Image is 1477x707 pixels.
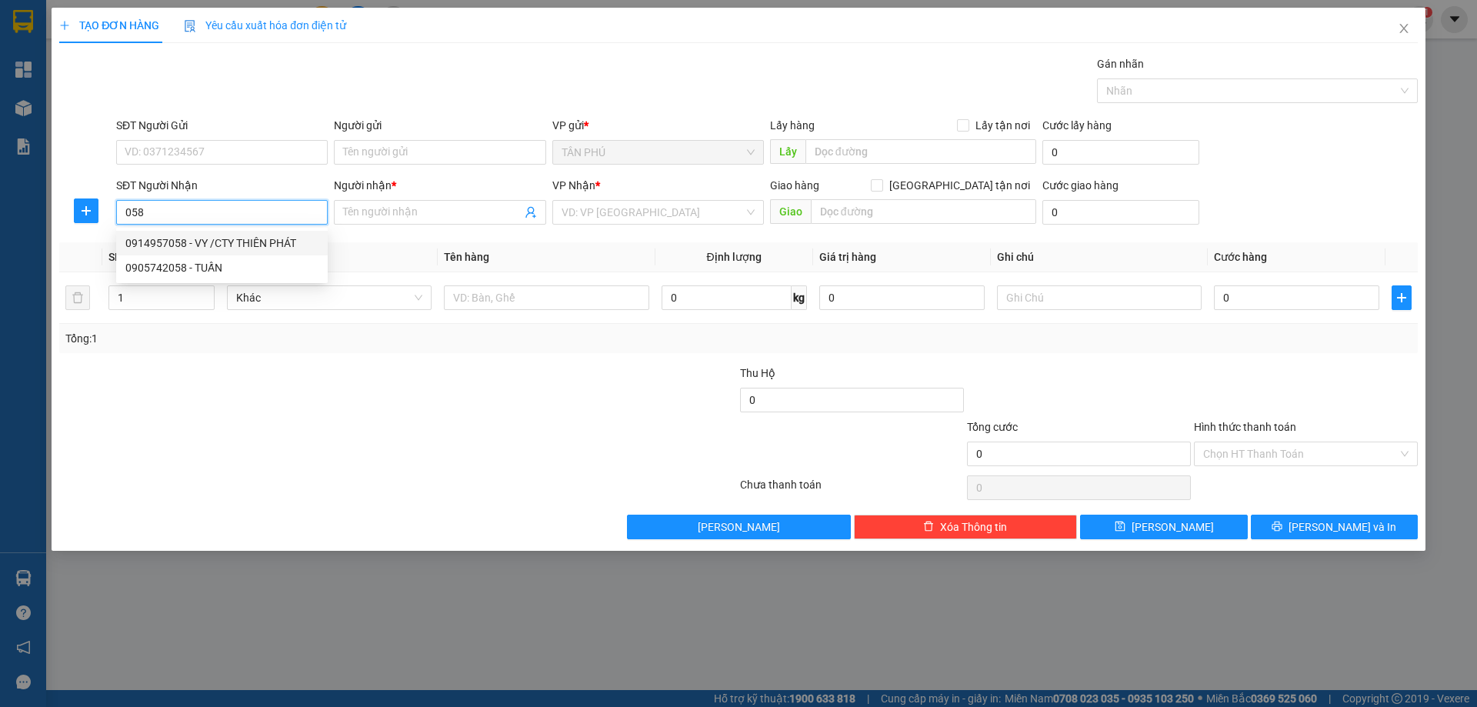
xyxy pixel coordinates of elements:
div: Tổng: 1 [65,330,570,347]
div: Người nhận [334,177,545,194]
span: printer [1272,521,1282,533]
button: plus [74,198,98,223]
span: Tên hàng [444,251,489,263]
span: Định lượng [707,251,762,263]
div: Chưa thanh toán [738,476,965,503]
span: Yêu cầu xuất hóa đơn điện tử [184,19,346,32]
span: delete [923,521,934,533]
label: Gán nhãn [1097,58,1144,70]
button: printer[PERSON_NAME] và In [1251,515,1418,539]
img: icon [184,20,196,32]
div: 0914957058 - VY /CTY THIÊN PHÁT [116,231,328,255]
div: SĐT Người Nhận [116,177,328,194]
span: kg [792,285,807,310]
button: [PERSON_NAME] [627,515,851,539]
span: Khác [236,286,422,309]
span: Lấy hàng [770,119,815,132]
input: Cước lấy hàng [1042,140,1199,165]
div: 0914957058 - VY /CTY THIÊN PHÁT [125,235,318,252]
label: Cước giao hàng [1042,179,1119,192]
input: Ghi Chú [997,285,1202,310]
span: close [1398,22,1410,35]
button: save[PERSON_NAME] [1080,515,1247,539]
input: Cước giao hàng [1042,200,1199,225]
th: Ghi chú [991,242,1208,272]
span: Giao hàng [770,179,819,192]
span: Cước hàng [1214,251,1267,263]
span: save [1115,521,1125,533]
span: [GEOGRAPHIC_DATA] tận nơi [883,177,1036,194]
button: Close [1382,8,1425,51]
button: delete [65,285,90,310]
span: VP Nhận [552,179,595,192]
span: [PERSON_NAME] và In [1289,519,1396,535]
span: [PERSON_NAME] [1132,519,1214,535]
span: TÂN PHÚ [562,141,755,164]
span: Thu Hộ [740,367,775,379]
span: plus [75,205,98,217]
button: deleteXóa Thông tin [854,515,1078,539]
input: Dọc đường [811,199,1036,224]
div: Người gửi [334,117,545,134]
div: 0905742058 - TUẤN [116,255,328,280]
div: SĐT Người Gửi [116,117,328,134]
label: Cước lấy hàng [1042,119,1112,132]
div: 0905742058 - TUẤN [125,259,318,276]
span: Xóa Thông tin [940,519,1007,535]
span: Giá trị hàng [819,251,876,263]
input: 0 [819,285,985,310]
span: Lấy [770,139,805,164]
span: Giao [770,199,811,224]
span: [PERSON_NAME] [698,519,780,535]
span: user-add [525,206,537,218]
span: plus [1392,292,1411,304]
label: Hình thức thanh toán [1194,421,1296,433]
span: Lấy tận nơi [969,117,1036,134]
div: VP gửi [552,117,764,134]
span: plus [59,20,70,31]
input: Dọc đường [805,139,1036,164]
input: VD: Bàn, Ghế [444,285,648,310]
span: TẠO ĐƠN HÀNG [59,19,159,32]
button: plus [1392,285,1412,310]
span: SL [108,251,121,263]
span: Tổng cước [967,421,1018,433]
